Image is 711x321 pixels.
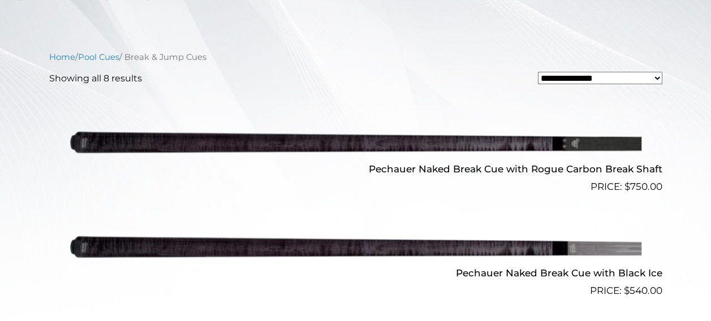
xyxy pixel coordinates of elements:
span: $ [624,181,630,192]
span: $ [624,285,630,296]
a: Home [49,52,75,62]
img: Pechauer Naked Break Cue with Rogue Carbon Break Shaft [70,94,641,189]
bdi: 540.00 [624,285,662,296]
nav: Breadcrumb [49,51,662,63]
h2: Pechauer Naked Break Cue with Rogue Carbon Break Shaft [49,158,662,179]
h2: Pechauer Naked Break Cue with Black Ice [49,263,662,284]
a: Pechauer Naked Break Cue with Black Ice $540.00 [49,199,662,298]
select: Shop order [538,72,662,84]
img: Pechauer Naked Break Cue with Black Ice [70,199,641,294]
p: Showing all 8 results [49,72,142,85]
a: Pool Cues [78,52,119,62]
bdi: 750.00 [624,181,662,192]
a: Pechauer Naked Break Cue with Rogue Carbon Break Shaft $750.00 [49,94,662,194]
